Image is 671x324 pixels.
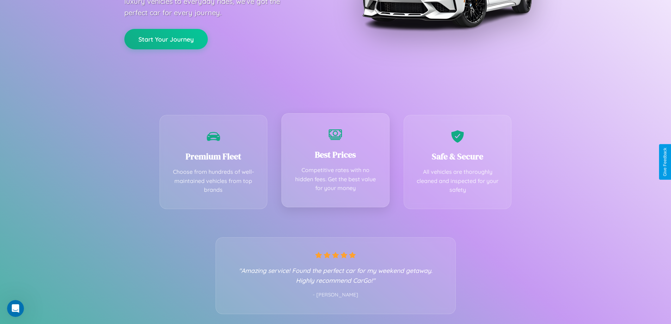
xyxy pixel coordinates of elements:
button: Start Your Journey [124,29,208,49]
iframe: Intercom live chat [7,300,24,317]
h3: Premium Fleet [170,151,257,162]
p: All vehicles are thoroughly cleaned and inspected for your safety [415,167,501,195]
div: Give Feedback [663,148,667,176]
h3: Best Prices [292,149,379,160]
h3: Safe & Secure [415,151,501,162]
p: Competitive rates with no hidden fees. Get the best value for your money [292,166,379,193]
p: Choose from hundreds of well-maintained vehicles from top brands [170,167,257,195]
p: "Amazing service! Found the perfect car for my weekend getaway. Highly recommend CarGo!" [230,265,441,285]
p: - [PERSON_NAME] [230,291,441,300]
